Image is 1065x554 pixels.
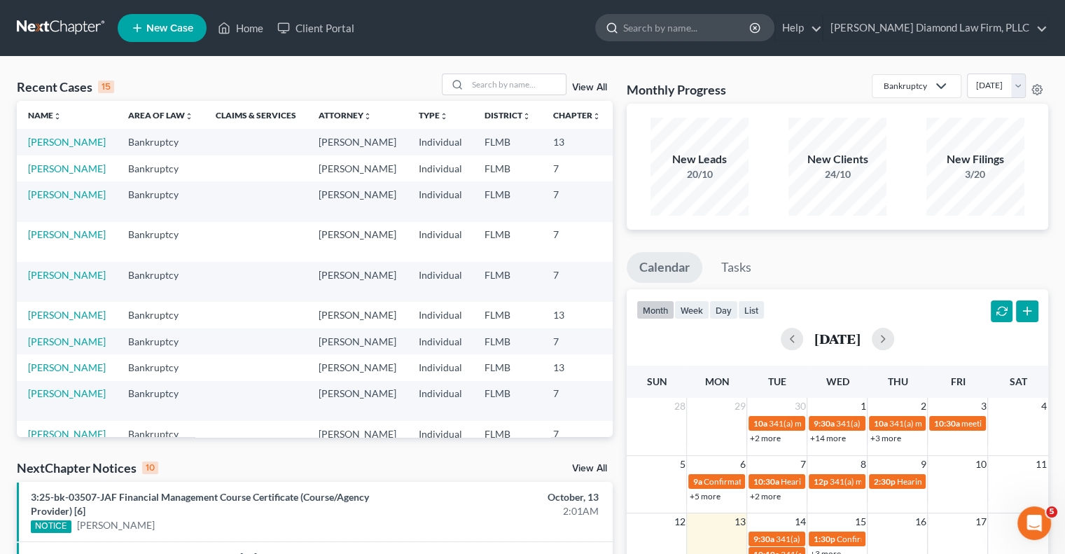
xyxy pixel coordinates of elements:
a: [PERSON_NAME] [77,518,155,532]
span: 9:30a [753,534,774,544]
span: 16 [913,513,927,530]
a: [PERSON_NAME] [28,162,106,174]
i: unfold_more [440,112,448,120]
a: Districtunfold_more [485,110,531,120]
i: unfold_more [185,112,193,120]
a: +3 more [870,433,900,443]
div: Bankruptcy [884,80,927,92]
td: 7 [542,328,612,354]
td: Individual [408,181,473,221]
a: +2 more [749,433,780,443]
div: New Filings [926,151,1024,167]
td: Individual [408,222,473,262]
i: unfold_more [522,112,531,120]
td: [PERSON_NAME] [307,328,408,354]
span: Confirmation hearing for [PERSON_NAME] [836,534,995,544]
td: FLMB [473,129,542,155]
td: [PERSON_NAME] [307,381,408,421]
td: 13 [542,302,612,328]
td: Bankruptcy [117,421,204,447]
div: 20/10 [650,167,749,181]
td: FLMB [473,354,542,380]
td: [PERSON_NAME] [307,262,408,302]
div: 15 [98,81,114,93]
span: 11 [1034,456,1048,473]
div: 2:01AM [419,504,599,518]
td: 7 [542,421,612,447]
a: Calendar [627,252,702,283]
td: FLMB [473,328,542,354]
span: Hearing for [PERSON_NAME] & [PERSON_NAME] [780,476,963,487]
input: Search by name... [468,74,566,95]
td: [PERSON_NAME] [307,302,408,328]
div: 24/10 [788,167,886,181]
td: 7 [542,181,612,221]
span: 15 [853,513,867,530]
span: 4 [1040,398,1048,415]
a: Attorneyunfold_more [319,110,372,120]
span: 9:30a [813,418,834,429]
span: Mon [704,375,729,387]
span: Sun [646,375,667,387]
span: Fri [950,375,965,387]
td: FLMB [473,222,542,262]
span: 30 [793,398,807,415]
a: 3:25-bk-03507-JAF Financial Management Course Certificate (Course/Agency Provider) [6] [31,491,369,517]
a: [PERSON_NAME] [28,335,106,347]
a: [PERSON_NAME] [28,228,106,240]
td: 13 [542,129,612,155]
td: [PERSON_NAME] [307,181,408,221]
span: 12p [813,476,828,487]
a: Tasks [709,252,764,283]
span: 9 [919,456,927,473]
a: [PERSON_NAME] [28,188,106,200]
div: NOTICE [31,520,71,533]
a: [PERSON_NAME] Diamond Law Firm, PLLC [823,15,1047,41]
a: +14 more [809,433,845,443]
a: +2 more [749,491,780,501]
td: Individual [408,129,473,155]
span: 9a [692,476,702,487]
a: Chapterunfold_more [553,110,601,120]
span: 12 [672,513,686,530]
a: [PERSON_NAME] [28,361,106,373]
a: Help [775,15,822,41]
span: 28 [672,398,686,415]
a: +5 more [689,491,720,501]
a: Nameunfold_more [28,110,62,120]
td: 8:25-bk-07507 [612,222,679,262]
h3: Monthly Progress [627,81,726,98]
td: 7 [542,155,612,181]
span: 5 [678,456,686,473]
td: 7 [542,262,612,302]
a: View All [572,83,607,92]
td: FLMB [473,302,542,328]
td: FLMB [473,262,542,302]
span: 341(a) meeting for [PERSON_NAME] [829,476,964,487]
i: unfold_more [53,112,62,120]
td: Bankruptcy [117,354,204,380]
a: Client Portal [270,15,361,41]
span: 10:30a [933,418,959,429]
td: Individual [408,262,473,302]
span: 17 [973,513,987,530]
span: Sat [1009,375,1026,387]
td: Bankruptcy [117,155,204,181]
td: FLMB [473,155,542,181]
td: FLMB [473,421,542,447]
button: week [674,300,709,319]
td: Bankruptcy [117,181,204,221]
i: unfold_more [363,112,372,120]
a: [PERSON_NAME] [28,309,106,321]
span: Confirmation Hearing for [PERSON_NAME] [703,476,863,487]
span: New Case [146,23,193,34]
td: Bankruptcy [117,381,204,421]
iframe: Intercom live chat [1017,506,1051,540]
span: 2 [919,398,927,415]
input: Search by name... [623,15,751,41]
td: Individual [408,381,473,421]
div: 3/20 [926,167,1024,181]
a: View All [572,464,607,473]
td: Bankruptcy [117,262,204,302]
span: 5 [1046,506,1057,518]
